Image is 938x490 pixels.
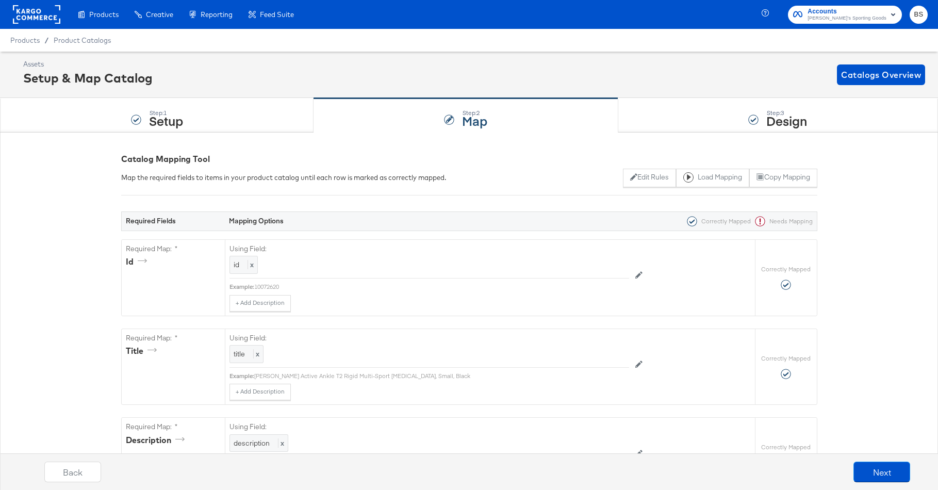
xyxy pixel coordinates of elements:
[126,256,151,268] div: id
[278,438,284,448] span: x
[229,283,254,291] div: Example:
[766,112,807,129] strong: Design
[761,265,811,273] label: Correctly Mapped
[841,68,921,82] span: Catalogs Overview
[126,244,221,254] label: Required Map: *
[761,443,811,451] label: Correctly Mapped
[808,14,886,23] span: [PERSON_NAME]'s Sporting Goods
[126,434,188,446] div: description
[146,10,173,19] span: Creative
[126,216,176,225] strong: Required Fields
[853,462,910,482] button: Next
[229,333,629,343] label: Using Field:
[910,6,928,24] button: BS
[462,109,487,117] div: Step: 2
[40,36,54,44] span: /
[234,349,245,358] span: title
[54,36,111,44] a: Product Catalogs
[676,169,749,187] button: Load Mapping
[260,10,294,19] span: Feed Suite
[149,109,183,117] div: Step: 1
[229,295,291,312] button: + Add Description
[23,59,153,69] div: Assets
[201,10,233,19] span: Reporting
[248,260,254,269] span: x
[229,372,254,380] div: Example:
[749,169,817,187] button: Copy Mapping
[121,173,446,183] div: Map the required fields to items in your product catalog until each row is marked as correctly ma...
[44,462,101,482] button: Back
[623,169,676,187] button: Edit Rules
[229,384,291,400] button: + Add Description
[837,64,925,85] button: Catalogs Overview
[761,354,811,363] label: Correctly Mapped
[229,244,629,254] label: Using Field:
[89,10,119,19] span: Products
[914,9,924,21] span: BS
[254,372,629,380] div: [PERSON_NAME] Active Ankle T2 Rigid Multi-Sport [MEDICAL_DATA], Small, Black
[808,6,886,17] span: Accounts
[788,6,902,24] button: Accounts[PERSON_NAME]'s Sporting Goods
[121,153,817,165] div: Catalog Mapping Tool
[229,216,284,225] strong: Mapping Options
[23,69,153,87] div: Setup & Map Catalog
[234,438,270,448] span: description
[126,422,221,432] label: Required Map: *
[126,333,221,343] label: Required Map: *
[126,345,160,357] div: title
[766,109,807,117] div: Step: 3
[149,112,183,129] strong: Setup
[683,216,751,226] div: Correctly Mapped
[254,283,629,291] div: 10072620
[229,422,629,432] label: Using Field:
[751,216,813,226] div: Needs Mapping
[10,36,40,44] span: Products
[462,112,487,129] strong: Map
[253,349,259,358] span: x
[234,260,239,269] span: id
